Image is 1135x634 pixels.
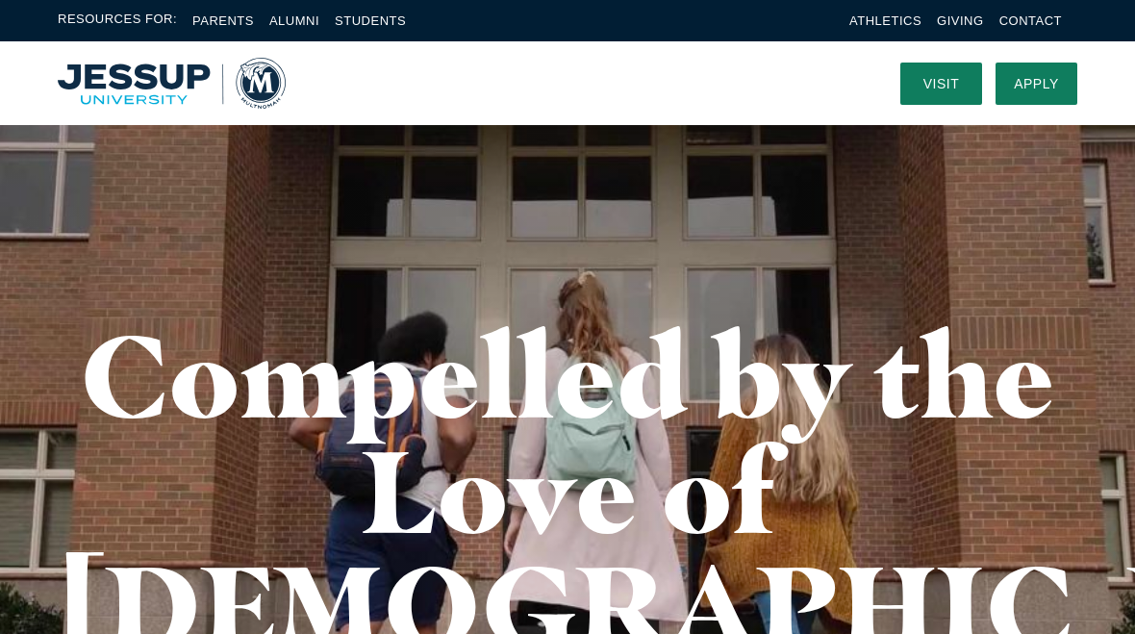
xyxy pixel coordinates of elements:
span: Resources For: [58,10,177,32]
a: Home [58,58,286,109]
a: Parents [192,13,254,28]
a: Alumni [269,13,319,28]
a: Visit [900,63,982,105]
a: Giving [937,13,984,28]
a: Students [335,13,406,28]
a: Athletics [849,13,921,28]
img: Multnomah University Logo [58,58,286,109]
a: Apply [996,63,1077,105]
a: Contact [999,13,1062,28]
